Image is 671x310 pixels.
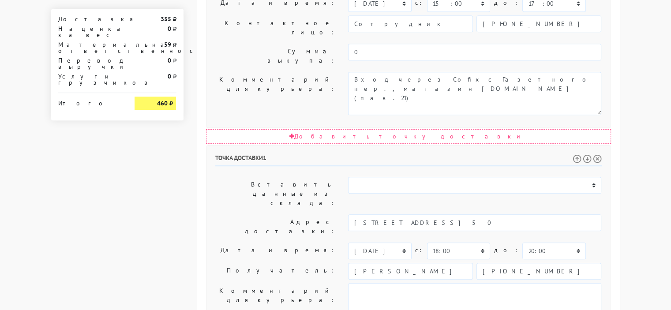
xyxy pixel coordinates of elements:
[157,99,167,107] strong: 460
[160,15,171,23] strong: 355
[476,15,601,32] input: Телефон
[167,25,171,33] strong: 0
[209,72,342,115] label: Комментарий для курьера:
[52,26,128,38] div: Наценка за вес
[209,15,342,40] label: Контактное лицо:
[494,243,519,258] label: до:
[206,129,611,144] div: Добавить точку доставки
[164,41,171,49] strong: 59
[52,41,128,54] div: Материальная ответственность
[209,263,342,280] label: Получатель:
[348,72,601,115] textarea: Вход через Cofix с Газетного пер., магазин [DOMAIN_NAME](пав.21)
[348,15,473,32] input: Имя
[215,154,602,166] h6: Точка доставки
[209,44,342,68] label: Сумма выкупа:
[167,72,171,80] strong: 0
[209,177,342,211] label: Вставить данные из склада:
[52,16,128,22] div: Доставка
[476,263,601,280] input: Телефон
[58,97,122,106] div: Итого
[52,57,128,70] div: Перевод выручки
[167,56,171,64] strong: 0
[348,263,473,280] input: Имя
[209,214,342,239] label: Адрес доставки:
[415,243,424,258] label: c:
[209,243,342,259] label: Дата и время:
[263,154,266,162] span: 1
[52,73,128,86] div: Услуги грузчиков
